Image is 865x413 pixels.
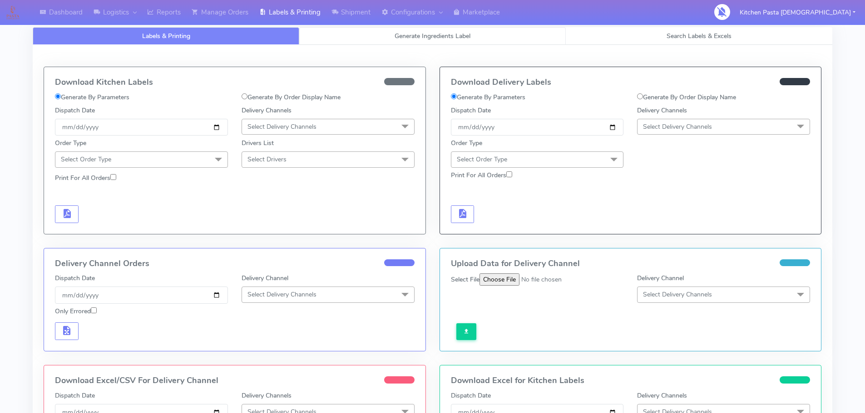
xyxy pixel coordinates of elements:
label: Select File [451,275,479,284]
label: Dispatch Date [451,106,491,115]
ul: Tabs [33,27,832,45]
label: Print For All Orders [55,173,116,183]
h4: Download Excel for Kitchen Labels [451,376,811,385]
label: Order Type [451,138,482,148]
label: Delivery Channels [242,106,292,115]
input: Generate By Order Display Name [242,93,247,99]
span: Select Delivery Channels [247,122,316,131]
span: Select Delivery Channels [247,290,316,299]
span: Generate Ingredients Label [395,32,470,40]
label: Dispatch Date [55,391,95,400]
label: Dispatch Date [55,106,95,115]
span: Select Order Type [457,155,507,164]
input: Generate By Order Display Name [637,93,643,99]
label: Generate By Order Display Name [637,92,736,102]
input: Print For All Orders [110,174,116,180]
span: Search Labels & Excels [667,32,732,40]
input: Print For All Orders [506,171,512,177]
label: Delivery Channel [637,273,684,283]
label: Delivery Channels [637,391,687,400]
label: Generate By Parameters [451,92,525,102]
label: Drivers List [242,138,274,148]
h4: Download Excel/CSV For Delivery Channel [55,376,415,385]
input: Generate By Parameters [55,93,61,99]
span: Select Order Type [61,155,111,164]
label: Order Type [55,138,86,148]
label: Generate By Order Display Name [242,92,341,102]
h4: Download Delivery Labels [451,78,811,87]
span: Select Delivery Channels [643,122,712,131]
input: Generate By Parameters [451,93,457,99]
label: Print For All Orders [451,170,512,180]
label: Delivery Channels [637,106,687,115]
label: Delivery Channel [242,273,288,283]
h4: Download Kitchen Labels [55,78,415,87]
h4: Delivery Channel Orders [55,259,415,268]
label: Dispatch Date [55,273,95,283]
label: Dispatch Date [451,391,491,400]
button: Kitchen Pasta [DEMOGRAPHIC_DATA] [733,3,862,22]
h4: Upload Data for Delivery Channel [451,259,811,268]
label: Generate By Parameters [55,92,129,102]
span: Select Drivers [247,155,287,164]
input: Only Errored [91,307,97,313]
label: Delivery Channels [242,391,292,400]
label: Only Errored [55,306,97,316]
span: Select Delivery Channels [643,290,712,299]
span: Labels & Printing [142,32,190,40]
